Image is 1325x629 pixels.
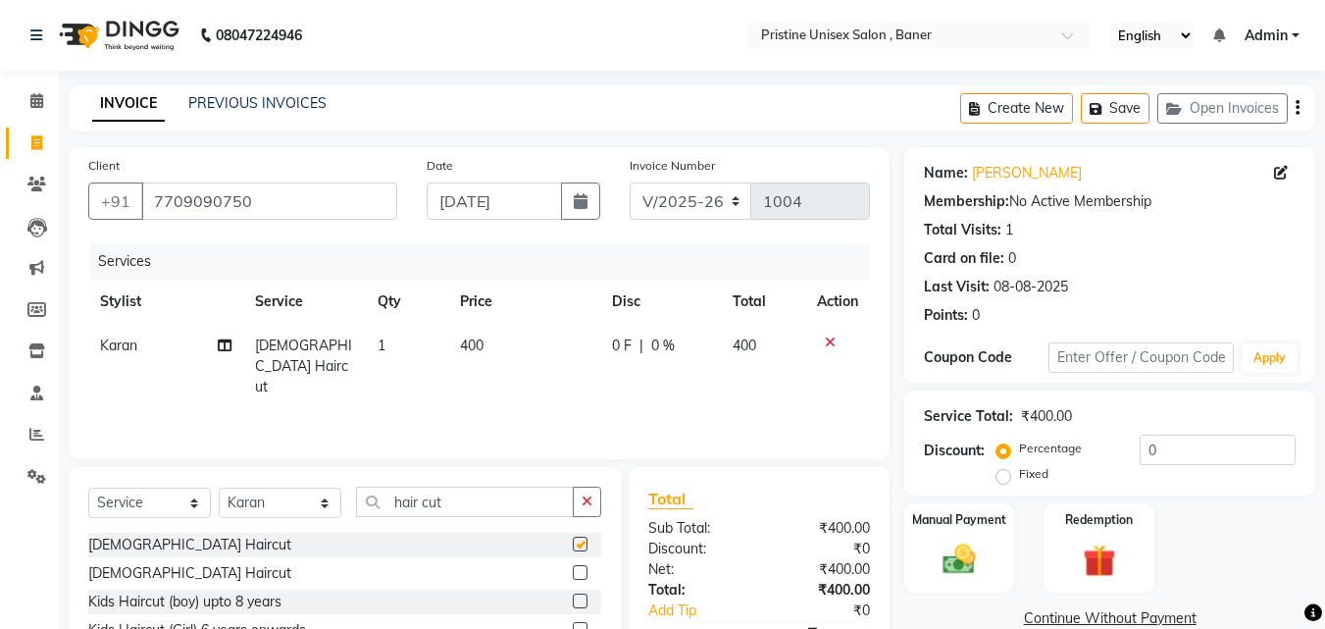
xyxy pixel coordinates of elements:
[634,539,759,559] div: Discount:
[733,337,756,354] span: 400
[92,86,165,122] a: INVOICE
[630,157,715,175] label: Invoice Number
[924,220,1001,240] div: Total Visits:
[356,487,574,517] input: Search or Scan
[759,518,885,539] div: ₹400.00
[1073,541,1126,581] img: _gift.svg
[448,280,600,324] th: Price
[188,94,327,112] a: PREVIOUS INVOICES
[612,336,632,356] span: 0 F
[141,183,397,220] input: Search by Name/Mobile/Email/Code
[924,406,1013,427] div: Service Total:
[924,248,1004,269] div: Card on file:
[805,280,870,324] th: Action
[255,337,352,395] span: [DEMOGRAPHIC_DATA] Haircut
[924,163,968,183] div: Name:
[924,347,1047,368] div: Coupon Code
[1021,406,1072,427] div: ₹400.00
[1008,248,1016,269] div: 0
[648,489,693,509] span: Total
[216,8,302,63] b: 08047224946
[972,163,1082,183] a: [PERSON_NAME]
[1065,511,1133,529] label: Redemption
[960,93,1073,124] button: Create New
[90,243,885,280] div: Services
[1048,342,1234,373] input: Enter Offer / Coupon Code
[1081,93,1149,124] button: Save
[912,511,1006,529] label: Manual Payment
[634,518,759,539] div: Sub Total:
[924,441,985,461] div: Discount:
[759,580,885,601] div: ₹400.00
[88,592,281,612] div: Kids Haircut (boy) upto 8 years
[933,541,986,578] img: _cash.svg
[924,305,968,326] div: Points:
[1019,465,1048,483] label: Fixed
[1019,440,1082,457] label: Percentage
[634,559,759,580] div: Net:
[651,336,675,356] span: 0 %
[759,559,885,580] div: ₹400.00
[639,336,643,356] span: |
[50,8,184,63] img: logo
[100,337,137,354] span: Karan
[924,277,990,297] div: Last Visit:
[427,157,453,175] label: Date
[1005,220,1013,240] div: 1
[88,183,143,220] button: +91
[378,337,385,354] span: 1
[924,191,1296,212] div: No Active Membership
[366,280,448,324] th: Qty
[88,280,243,324] th: Stylist
[924,191,1009,212] div: Membership:
[88,563,291,584] div: [DEMOGRAPHIC_DATA] Haircut
[243,280,367,324] th: Service
[759,539,885,559] div: ₹0
[972,305,980,326] div: 0
[634,601,780,621] a: Add Tip
[994,277,1068,297] div: 08-08-2025
[600,280,721,324] th: Disc
[721,280,806,324] th: Total
[1157,93,1288,124] button: Open Invoices
[1242,343,1298,373] button: Apply
[1245,26,1288,46] span: Admin
[88,157,120,175] label: Client
[88,535,291,555] div: [DEMOGRAPHIC_DATA] Haircut
[908,608,1311,629] a: Continue Without Payment
[460,337,484,354] span: 400
[781,601,886,621] div: ₹0
[634,580,759,601] div: Total:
